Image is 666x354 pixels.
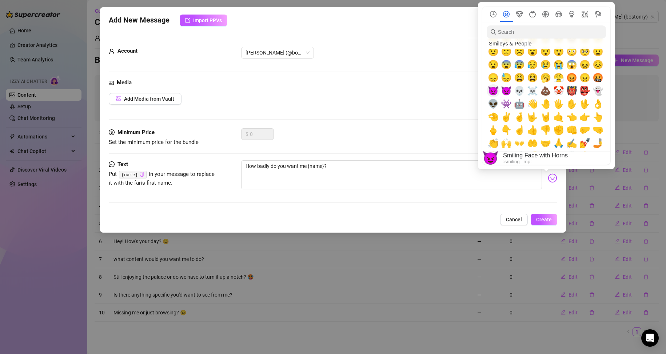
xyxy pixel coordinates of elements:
[117,161,128,168] strong: Text
[536,217,552,222] span: Create
[180,15,227,26] button: Import PPVs
[139,172,144,177] button: Click to Copy
[241,160,542,189] textarea: How badly do you want me {name}?
[117,79,132,86] strong: Media
[109,139,199,145] span: Set the minimum price for the bundle
[641,329,659,347] div: Open Intercom Messenger
[500,214,528,225] button: Cancel
[109,128,115,137] span: dollar
[506,217,522,222] span: Cancel
[109,160,115,169] span: message
[109,47,115,56] span: user
[109,15,170,26] span: Add New Message
[548,173,557,183] img: svg%3e
[246,47,310,58] span: Ryan (@bostonry)
[193,17,222,23] span: Import PPVs
[119,171,146,178] code: {name}
[117,48,137,54] strong: Account
[117,129,155,136] strong: Minimum Price
[124,96,174,102] span: Add Media from Vault
[109,171,215,186] span: Put in your message to replace it with the fan's first name.
[109,93,182,105] button: Add Media from Vault
[139,172,144,177] span: copy
[116,96,121,101] span: picture
[109,79,114,87] span: picture
[531,214,557,225] button: Create
[185,18,190,23] span: import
